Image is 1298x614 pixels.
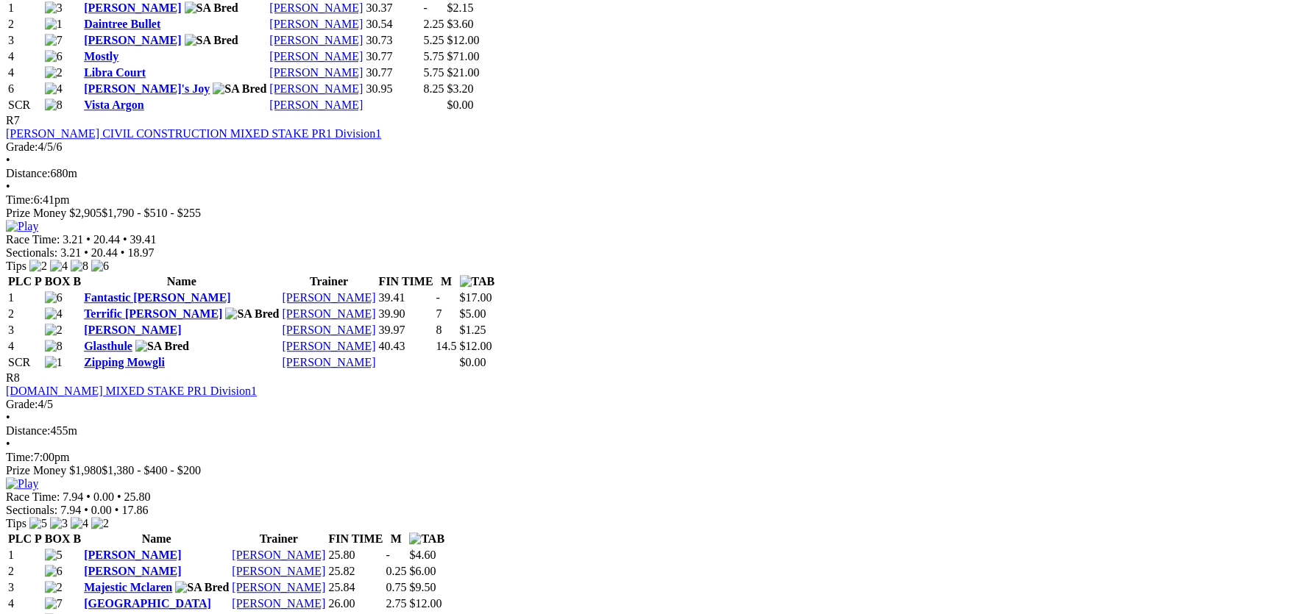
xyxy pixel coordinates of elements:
span: Time: [6,451,34,463]
td: 39.97 [378,323,434,338]
a: [PERSON_NAME]'s Joy [84,82,210,95]
span: BOX [45,275,71,288]
a: [PERSON_NAME] [269,18,363,30]
div: 680m [6,167,1292,180]
span: $2.15 [447,1,473,14]
img: 2 [29,260,47,273]
img: 8 [71,260,88,273]
td: 30.54 [365,17,421,32]
td: 3 [7,323,43,338]
span: • [115,504,119,516]
span: $12.00 [447,34,479,46]
span: • [86,233,91,246]
a: [PERSON_NAME] [269,34,363,46]
td: 25.80 [327,548,383,563]
img: 3 [45,1,63,15]
a: [PERSON_NAME] [84,1,181,14]
div: Prize Money $2,905 [6,207,1292,220]
img: TAB [460,275,495,288]
img: Play [6,220,38,233]
a: Fantastic [PERSON_NAME] [84,291,231,304]
span: 3.21 [60,246,81,259]
img: 8 [45,340,63,353]
td: 6 [7,82,43,96]
span: $12.00 [409,597,441,610]
img: 6 [91,260,109,273]
span: Tips [6,260,26,272]
a: [PERSON_NAME] [269,66,363,79]
text: 5.25 [423,34,444,46]
text: 2.75 [386,597,406,610]
img: 6 [45,565,63,578]
span: B [73,532,81,545]
img: 4 [71,517,88,530]
span: • [121,246,125,259]
th: Trainer [231,532,326,546]
th: M [385,532,407,546]
text: 7 [436,307,442,320]
span: Sectionals: [6,246,57,259]
th: FIN TIME [327,532,383,546]
span: 7.94 [63,490,83,503]
td: 4 [7,596,43,611]
span: $3.60 [447,18,473,30]
span: Grade: [6,140,38,153]
span: $5.00 [460,307,486,320]
span: • [6,154,10,166]
img: 5 [45,549,63,562]
span: Grade: [6,398,38,410]
span: $3.20 [447,82,473,95]
td: SCR [7,355,43,370]
img: SA Bred [213,82,266,96]
th: Name [83,532,230,546]
td: 4 [7,339,43,354]
img: SA Bred [225,307,279,321]
td: 2 [7,307,43,321]
a: [PERSON_NAME] [84,565,181,577]
img: 6 [45,291,63,304]
img: SA Bred [185,1,238,15]
span: $1.25 [460,324,486,336]
span: 20.44 [91,246,118,259]
td: 30.77 [365,65,421,80]
th: Name [83,274,280,289]
span: 18.97 [127,246,154,259]
a: [PERSON_NAME] [84,324,181,336]
span: • [6,438,10,450]
td: 26.00 [327,596,383,611]
td: 3 [7,580,43,595]
a: Libra Court [84,66,146,79]
span: R7 [6,114,20,126]
a: [PERSON_NAME] [282,307,375,320]
span: • [6,411,10,424]
text: 0.25 [386,565,406,577]
span: Time: [6,193,34,206]
a: [GEOGRAPHIC_DATA] [84,597,211,610]
a: Majestic Mclaren [84,581,172,593]
span: $1,380 - $400 - $200 [102,464,201,476]
a: [PERSON_NAME] [232,549,325,561]
text: 14.5 [436,340,457,352]
a: Mostly [84,50,118,63]
span: • [86,490,91,503]
a: Vista Argon [84,99,144,111]
span: • [123,233,127,246]
span: $17.00 [460,291,492,304]
a: [PERSON_NAME] CIVIL CONSTRUCTION MIXED STAKE PR1 Division1 [6,127,381,140]
span: Sectionals: [6,504,57,516]
td: 39.90 [378,307,434,321]
a: Terrific [PERSON_NAME] [84,307,222,320]
img: SA Bred [135,340,189,353]
img: 4 [50,260,68,273]
th: Trainer [281,274,376,289]
span: 0.00 [91,504,112,516]
img: 7 [45,34,63,47]
a: Glasthule [84,340,132,352]
span: PLC [8,275,32,288]
a: [PERSON_NAME] [282,356,375,368]
text: 5.75 [423,50,444,63]
text: 0.75 [386,581,406,593]
td: 1 [7,548,43,563]
a: [PERSON_NAME] [282,291,375,304]
td: 3 [7,33,43,48]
